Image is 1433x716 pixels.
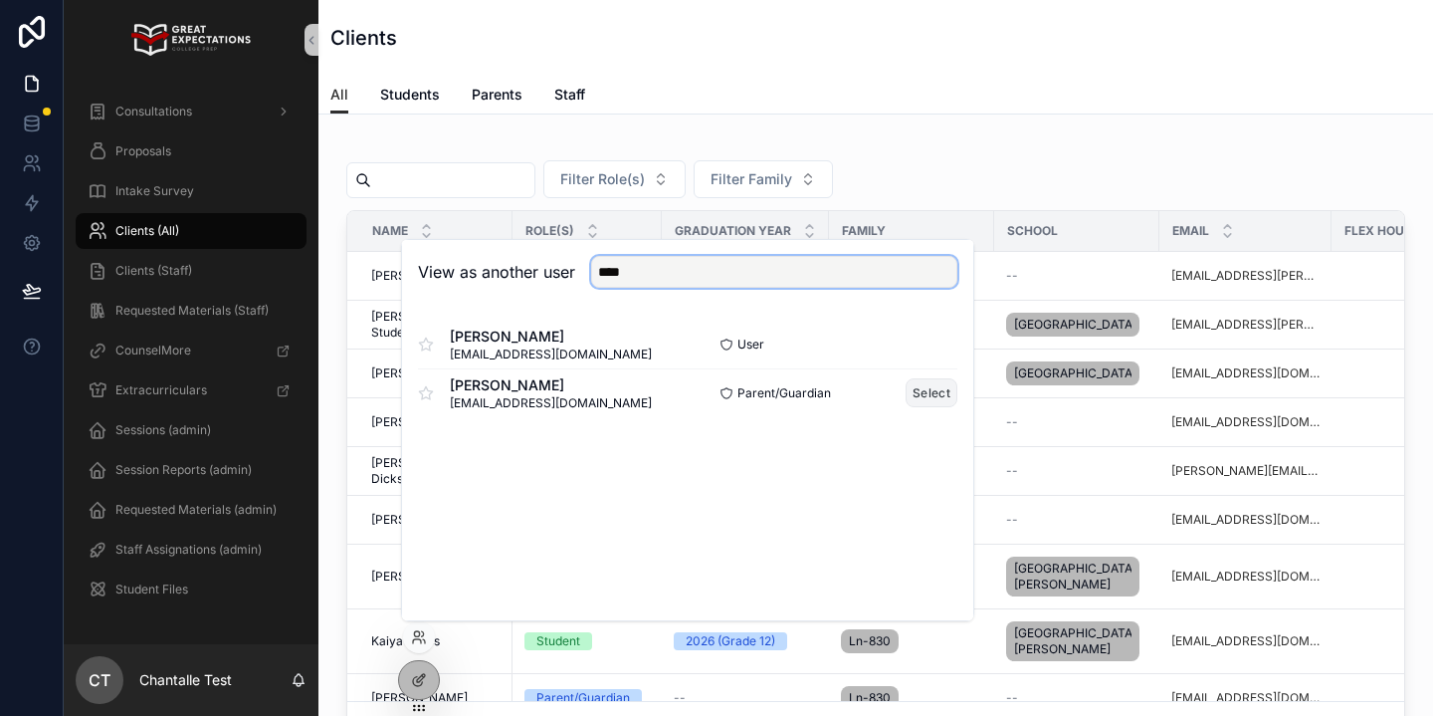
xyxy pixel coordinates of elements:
h2: View as another user [418,260,575,284]
span: [PERSON_NAME] [371,512,468,528]
a: [PERSON_NAME] [371,569,501,585]
span: -- [1006,414,1018,430]
a: Intake Survey [76,173,307,209]
button: Select Button [694,160,833,198]
span: Kaiya Lanes [371,633,440,649]
a: [EMAIL_ADDRESS][DOMAIN_NAME] [1171,690,1320,706]
img: App logo [131,24,250,56]
a: CounselMore [76,333,307,368]
p: Chantalle Test [139,670,232,690]
button: Select [906,378,957,407]
a: [PERSON_NAME] [371,365,501,381]
span: -- [674,690,686,706]
span: School [1007,223,1058,239]
span: Extracurriculars [115,382,207,398]
span: Clients (Staff) [115,263,192,279]
span: Consultations [115,104,192,119]
a: -- [1006,512,1147,528]
a: Kaiya Lanes [371,633,501,649]
span: [PERSON_NAME] [371,268,468,284]
span: Filter Role(s) [560,169,645,189]
span: -- [1006,268,1018,284]
button: Select Button [543,160,686,198]
span: Graduation Year [675,223,791,239]
span: CT [89,668,110,692]
span: Email [1172,223,1209,239]
a: -- [1006,268,1147,284]
a: [PERSON_NAME] Dicks [371,455,501,487]
a: [PERSON_NAME][EMAIL_ADDRESS][DOMAIN_NAME] [1171,463,1320,479]
a: [GEOGRAPHIC_DATA] [1006,309,1147,341]
a: Parent/Guardian [524,689,650,707]
span: [PERSON_NAME] [450,327,652,347]
span: [PERSON_NAME] [450,375,652,395]
span: Name [372,223,408,239]
div: 2026 (Grade 12) [686,632,775,650]
a: [PERSON_NAME] [371,512,501,528]
span: Session Reports (admin) [115,462,252,478]
a: [EMAIL_ADDRESS][PERSON_NAME][DOMAIN_NAME] [1171,268,1320,284]
span: [GEOGRAPHIC_DATA] [1014,317,1131,333]
span: [EMAIL_ADDRESS][DOMAIN_NAME] [450,347,652,362]
span: Intake Survey [115,183,194,199]
span: [PERSON_NAME] [371,414,468,430]
span: CounselMore [115,343,191,358]
a: Parents [472,77,522,117]
span: Ln-830 [849,690,891,706]
div: Parent/Guardian [536,689,630,707]
span: Filter Family [711,169,792,189]
a: [EMAIL_ADDRESS][PERSON_NAME][DOMAIN_NAME] [1171,317,1320,333]
span: Requested Materials (Staff) [115,303,269,319]
div: scrollable content [64,80,318,633]
span: Family [842,223,886,239]
span: [PERSON_NAME] [371,569,468,585]
span: [PERSON_NAME] [371,365,468,381]
a: [GEOGRAPHIC_DATA][PERSON_NAME] [1006,617,1147,665]
a: [PERSON_NAME] [371,414,501,430]
span: Requested Materials (admin) [115,502,277,518]
a: [EMAIL_ADDRESS][DOMAIN_NAME] [1171,365,1320,381]
a: Session Reports (admin) [76,452,307,488]
a: [EMAIL_ADDRESS][DOMAIN_NAME] [1171,569,1320,585]
a: All [330,77,348,115]
span: Student Files [115,582,188,597]
a: [GEOGRAPHIC_DATA][PERSON_NAME] [1006,553,1147,600]
span: Parents [472,85,522,105]
a: Staff [554,77,585,117]
a: Proposals [76,133,307,169]
a: Requested Materials (Staff) [76,293,307,329]
span: -- [1006,512,1018,528]
span: Role(s) [525,223,574,239]
span: [PERSON_NAME] Student [371,309,501,341]
span: Ln-830 [849,633,891,649]
span: -- [1006,463,1018,479]
a: Sessions (admin) [76,412,307,448]
a: Student Files [76,572,307,607]
span: -- [1006,690,1018,706]
span: All [330,85,348,105]
a: -- [1006,414,1147,430]
a: [PERSON_NAME] [371,690,501,706]
span: Staff Assignations (admin) [115,542,262,558]
a: [EMAIL_ADDRESS][DOMAIN_NAME] [1171,633,1320,649]
a: 2026 (Grade 12) [674,632,817,650]
a: Requested Materials (admin) [76,492,307,528]
a: -- [1006,690,1147,706]
a: [EMAIL_ADDRESS][DOMAIN_NAME] [1171,414,1320,430]
span: [GEOGRAPHIC_DATA][PERSON_NAME] [1014,625,1131,657]
span: Students [380,85,440,105]
a: Staff Assignations (admin) [76,532,307,568]
span: Parent/Guardian [737,385,831,401]
a: Clients (Staff) [76,253,307,289]
a: -- [674,690,817,706]
span: Staff [554,85,585,105]
a: Consultations [76,94,307,129]
span: [EMAIL_ADDRESS][DOMAIN_NAME] [450,395,652,411]
span: [GEOGRAPHIC_DATA][PERSON_NAME] [1014,561,1131,593]
span: [GEOGRAPHIC_DATA] [1014,365,1131,381]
